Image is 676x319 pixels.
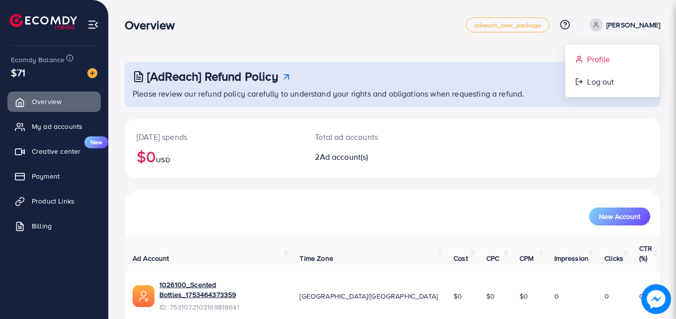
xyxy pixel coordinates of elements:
[125,18,183,32] h3: Overview
[486,253,499,263] span: CPC
[554,253,589,263] span: Impression
[32,146,80,156] span: Creative center
[137,131,291,143] p: [DATE] spends
[466,17,549,32] a: adreach_new_package
[7,141,101,161] a: Creative centerNew
[315,152,425,162] h2: 2
[520,291,528,301] span: $0
[133,88,654,100] p: Please review our refund policy carefully to understand your rights and obligations when requesti...
[565,44,660,98] ul: [PERSON_NAME]
[300,291,438,301] span: [GEOGRAPHIC_DATA]/[GEOGRAPHIC_DATA]
[32,171,60,181] span: Payment
[599,213,640,220] span: New Account
[586,18,660,31] a: [PERSON_NAME]
[453,291,462,301] span: $0
[606,19,660,31] p: [PERSON_NAME]
[84,136,108,148] span: New
[7,116,101,136] a: My ad accounts
[315,131,425,143] p: Total ad accounts
[11,55,65,65] span: Ecomdy Balance
[32,97,62,106] span: Overview
[147,69,278,84] h3: [AdReach] Refund Policy
[159,302,284,312] span: ID: 7531072103169818641
[10,14,77,29] img: logo
[587,53,610,65] span: Profile
[7,92,101,111] a: Overview
[133,285,154,307] img: ic-ads-acc.e4c84228.svg
[32,121,82,131] span: My ad accounts
[641,284,671,314] img: image
[87,68,97,78] img: image
[474,22,541,28] span: adreach_new_package
[11,65,25,80] span: $71
[133,253,169,263] span: Ad Account
[137,147,291,166] h2: $0
[520,253,533,263] span: CPM
[639,243,652,263] span: CTR (%)
[159,280,284,300] a: 1026100_Scented Bottles_1753464373359
[7,216,101,236] a: Billing
[87,19,99,30] img: menu
[7,166,101,186] a: Payment
[453,253,468,263] span: Cost
[32,196,75,206] span: Product Links
[604,253,623,263] span: Clicks
[32,221,52,231] span: Billing
[639,291,644,301] span: 0
[604,291,609,301] span: 0
[554,291,559,301] span: 0
[300,253,333,263] span: Time Zone
[320,151,369,162] span: Ad account(s)
[486,291,495,301] span: $0
[7,191,101,211] a: Product Links
[156,155,170,165] span: USD
[587,76,614,88] span: Log out
[589,208,650,225] button: New Account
